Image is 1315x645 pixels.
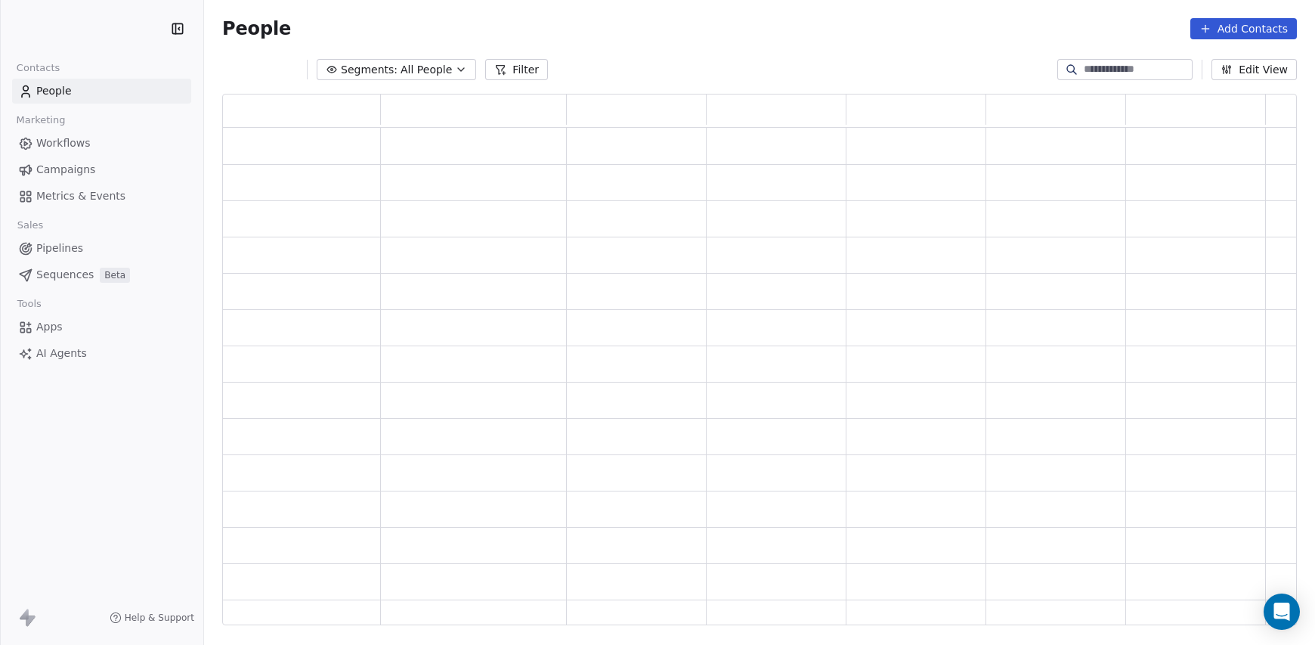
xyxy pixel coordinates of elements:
span: Workflows [36,135,91,151]
a: People [12,79,191,104]
a: SequencesBeta [12,262,191,287]
a: Apps [12,315,191,340]
span: Sales [11,214,50,237]
span: Tools [11,293,48,315]
span: Help & Support [125,612,194,624]
span: Beta [100,268,130,283]
span: Campaigns [36,162,95,178]
a: Campaigns [12,157,191,182]
span: Marketing [10,109,72,132]
span: Pipelines [36,240,83,256]
a: AI Agents [12,341,191,366]
span: Segments: [341,62,398,78]
span: People [36,83,72,99]
span: People [222,17,291,40]
span: Sequences [36,267,94,283]
button: Edit View [1211,59,1297,80]
button: Add Contacts [1190,18,1297,39]
a: Workflows [12,131,191,156]
span: Apps [36,319,63,335]
span: Contacts [10,57,67,79]
button: Filter [485,59,548,80]
a: Pipelines [12,236,191,261]
a: Metrics & Events [12,184,191,209]
a: Help & Support [110,612,194,624]
span: Metrics & Events [36,188,125,204]
span: AI Agents [36,346,87,361]
span: All People [401,62,452,78]
div: Open Intercom Messenger [1264,594,1300,630]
